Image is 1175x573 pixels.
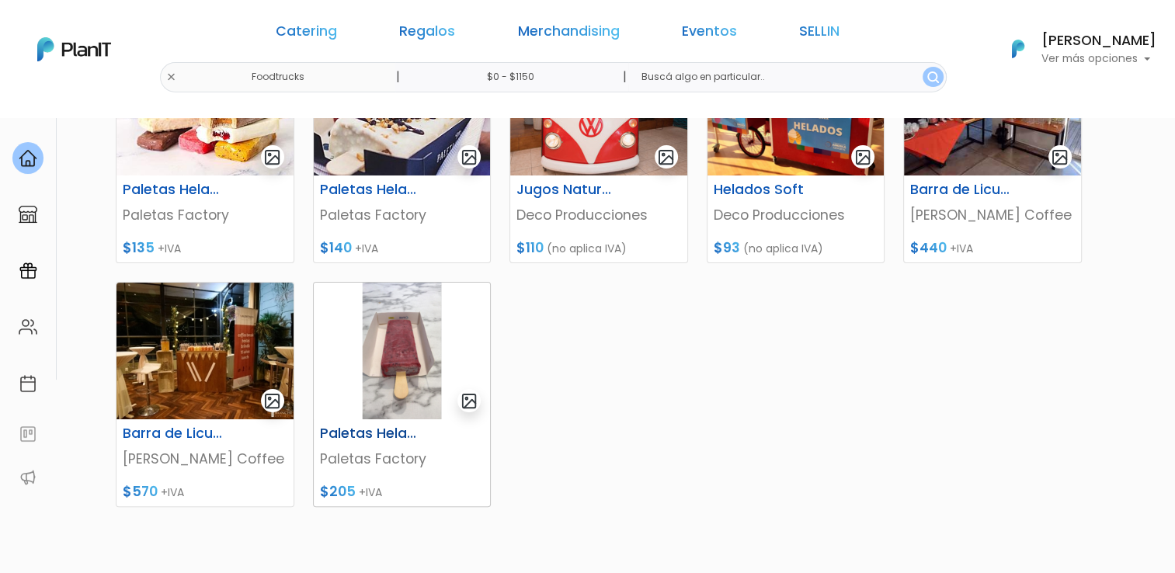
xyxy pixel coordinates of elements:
[509,38,688,263] a: gallery-light Jugos Naturales Deco Producciones $110 (no aplica IVA)
[657,148,675,166] img: gallery-light
[37,37,111,61] img: PlanIt Logo
[19,205,37,224] img: marketplace-4ceaa7011d94191e9ded77b95e3339b90024bf715f7c57f8cf31f2d8c509eaba.svg
[113,425,235,442] h6: Barra de Licuados y Milkshakes
[311,425,433,442] h6: Paletas Heladas personalizadas
[314,283,491,419] img: thumb_Dise%C3%B1o_sin_t%C3%ADtulo_-_2024-11-28T154437.148.png
[311,182,433,198] h6: Paletas Heladas con Topping
[320,449,485,469] p: Paletas Factory
[903,38,1082,263] a: gallery-light Barra de Licuados y Milk Shakes [PERSON_NAME] Coffee $440 +IVA
[313,282,492,507] a: gallery-light Paletas Heladas personalizadas Paletas Factory $205 +IVA
[123,449,287,469] p: [PERSON_NAME] Coffee
[19,149,37,168] img: home-e721727adea9d79c4d83392d1f703f7f8bce08238fde08b1acbfd93340b81755.svg
[263,148,281,166] img: gallery-light
[516,238,544,257] span: $110
[19,318,37,336] img: people-662611757002400ad9ed0e3c099ab2801c6687ba6c219adb57efc949bc21e19d.svg
[854,148,872,166] img: gallery-light
[123,482,158,501] span: $570
[123,238,155,257] span: $135
[395,68,399,86] p: |
[19,425,37,443] img: feedback-78b5a0c8f98aac82b08bfc38622c3050aee476f2c9584af64705fc4e61158814.svg
[714,238,740,257] span: $93
[628,62,946,92] input: Buscá algo en particular..
[927,71,939,83] img: search_button-432b6d5273f82d61273b3651a40e1bd1b912527efae98b1b7a1b2c0702e16a8d.svg
[263,392,281,410] img: gallery-light
[19,262,37,280] img: campaigns-02234683943229c281be62815700db0a1741e53638e28bf9629b52c665b00959.svg
[1001,32,1035,66] img: PlanIt Logo
[1041,54,1156,64] p: Ver más opciones
[19,468,37,487] img: partners-52edf745621dab592f3b2c58e3bca9d71375a7ef29c3b500c9f145b62cc070d4.svg
[461,392,478,410] img: gallery-light
[116,282,294,507] a: gallery-light Barra de Licuados y Milkshakes [PERSON_NAME] Coffee $570 +IVA
[313,38,492,263] a: gallery-light Paletas Heladas con Topping Paletas Factory $140 +IVA
[320,238,352,257] span: $140
[992,29,1156,69] button: PlanIt Logo [PERSON_NAME] Ver más opciones
[910,205,1075,225] p: [PERSON_NAME] Coffee
[161,484,184,500] span: +IVA
[461,148,478,166] img: gallery-light
[320,205,485,225] p: Paletas Factory
[166,72,176,82] img: close-6986928ebcb1d6c9903e3b54e860dbc4d054630f23adef3a32610726dff6a82b.svg
[799,25,840,43] a: SELLIN
[158,241,181,256] span: +IVA
[123,205,287,225] p: Paletas Factory
[399,25,455,43] a: Regalos
[950,241,973,256] span: +IVA
[707,38,885,263] a: gallery-light Helados Soft Deco Producciones $93 (no aplica IVA)
[547,241,627,256] span: (no aplica IVA)
[113,182,235,198] h6: Paletas Heladas Simple
[743,241,823,256] span: (no aplica IVA)
[1041,34,1156,48] h6: [PERSON_NAME]
[910,238,947,257] span: $440
[517,25,619,43] a: Merchandising
[507,182,629,198] h6: Jugos Naturales
[355,241,378,256] span: +IVA
[80,15,224,45] div: ¿Necesitás ayuda?
[359,484,382,500] span: +IVA
[1051,148,1069,166] img: gallery-light
[116,283,294,419] img: thumb_1597116034-1137313176.jpg
[714,205,878,225] p: Deco Producciones
[901,182,1023,198] h6: Barra de Licuados y Milk Shakes
[682,25,737,43] a: Eventos
[516,205,681,225] p: Deco Producciones
[320,482,356,501] span: $205
[276,25,337,43] a: Catering
[622,68,626,86] p: |
[19,374,37,393] img: calendar-87d922413cdce8b2cf7b7f5f62616a5cf9e4887200fb71536465627b3292af00.svg
[704,182,826,198] h6: Helados Soft
[116,38,294,263] a: gallery-light Paletas Heladas Simple Paletas Factory $135 +IVA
